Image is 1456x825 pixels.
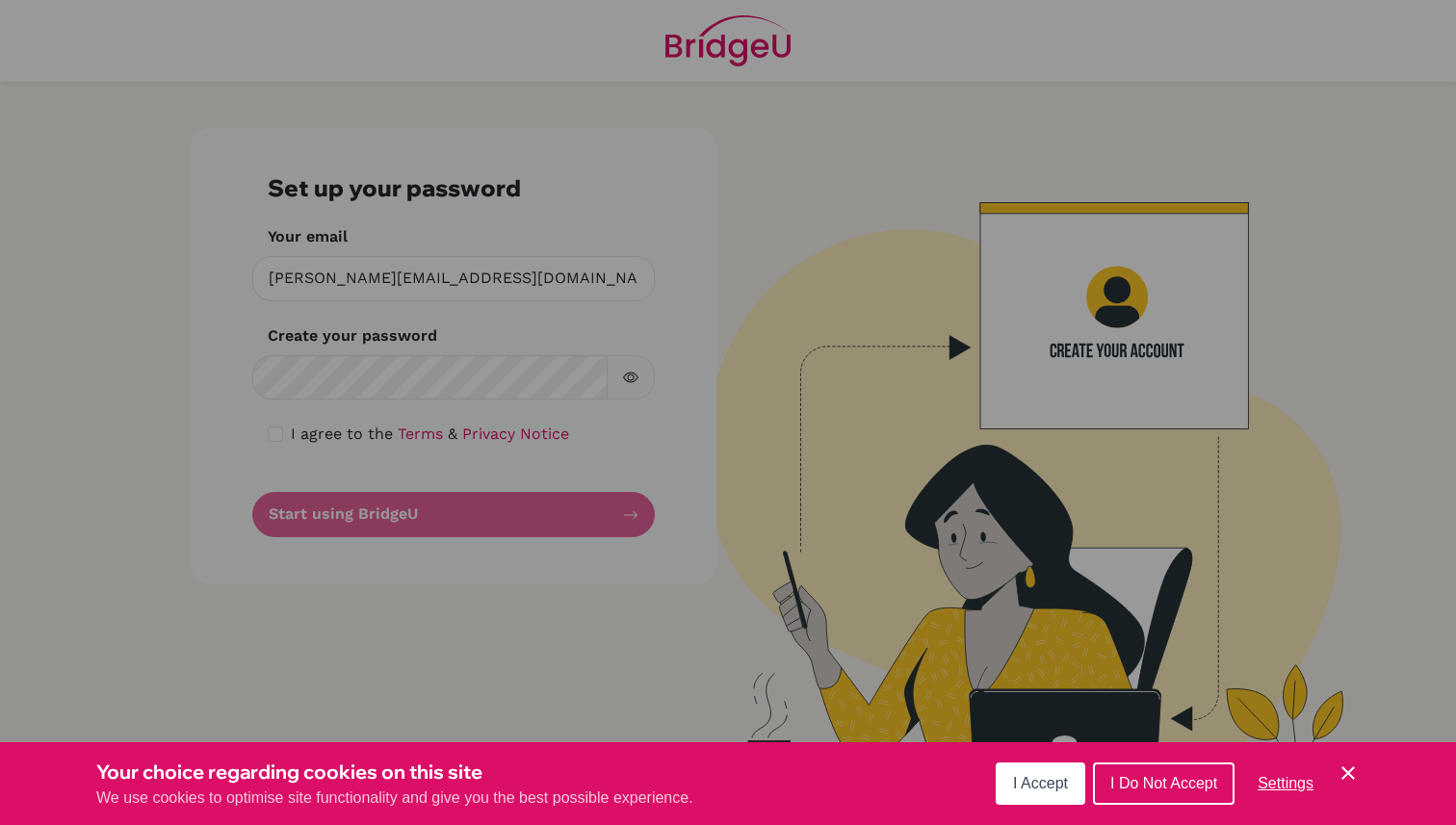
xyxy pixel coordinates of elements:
[996,762,1085,805] button: I Accept
[1242,764,1329,803] button: Settings
[1337,761,1360,785] button: Save and close
[1110,775,1217,791] span: I Do Not Accept
[96,758,693,786] h3: Your choice regarding cookies on this site
[1258,775,1313,791] span: Settings
[1093,762,1235,805] button: I Do Not Accept
[96,786,693,810] p: We use cookies to optimise site functionality and give you the best possible experience.
[1013,775,1068,791] span: I Accept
